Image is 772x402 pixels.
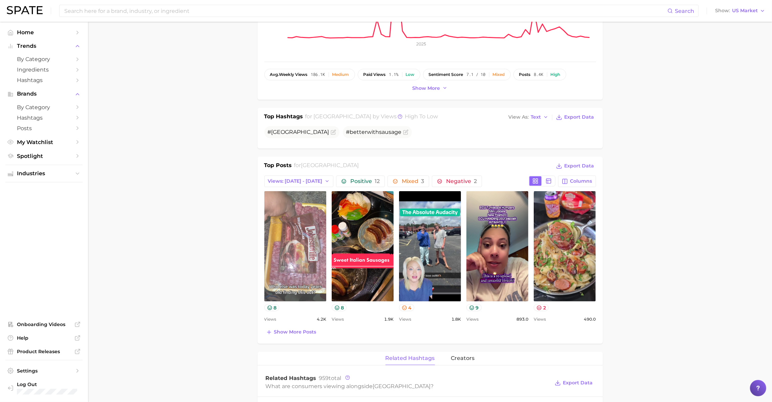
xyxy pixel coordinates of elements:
h1: Top Hashtags [264,113,303,122]
button: Columns [558,176,596,187]
button: Flag as miscategorized or irrelevant [331,129,336,135]
span: Related Hashtags [266,375,316,381]
span: posts [519,72,531,77]
span: View As [509,115,529,119]
span: [GEOGRAPHIC_DATA] [271,129,329,135]
button: Show more [411,84,449,93]
span: [GEOGRAPHIC_DATA] [301,162,359,168]
a: Log out. Currently logged in with e-mail lynne.stewart@mpgllc.com. [5,379,83,397]
abbr: average [270,72,279,77]
span: 1.9k [384,315,394,323]
span: My Watchlist [17,139,71,145]
button: Industries [5,168,83,179]
div: Mixed [493,72,505,77]
div: What are consumers viewing alongside ? [266,382,550,391]
span: Export Data [563,380,593,386]
button: Show more posts [264,327,318,337]
button: Flag as miscategorized or irrelevant [403,129,409,135]
span: high to low [405,113,438,120]
span: Export Data [565,114,594,120]
span: Search [675,8,694,14]
button: 2 [534,304,549,311]
a: Ingredients [5,64,83,75]
span: Onboarding Videos [17,321,71,327]
button: View AsText [507,113,550,122]
span: 3 [421,178,424,184]
span: sentiment score [429,72,463,77]
tspan: 2025 [416,41,426,46]
span: creators [451,355,475,361]
input: Search here for a brand, industry, or ingredient [64,5,667,17]
button: Export Data [554,161,596,171]
span: Log Out [17,381,82,387]
button: 8 [332,304,347,311]
a: My Watchlist [5,137,83,147]
button: Views: [DATE] - [DATE] [264,176,334,187]
span: 959 [319,375,329,381]
span: Columns [570,178,592,184]
span: # [268,129,329,135]
a: Product Releases [5,346,83,357]
span: Export Data [565,163,594,169]
span: Hashtags [17,115,71,121]
div: Low [406,72,415,77]
h1: Top Posts [264,161,292,172]
span: 4.2k [317,315,326,323]
span: Posts [17,125,71,132]
span: 7.1 / 10 [467,72,486,77]
a: Hashtags [5,113,83,123]
img: SPATE [7,6,43,14]
span: Hashtags [17,77,71,83]
span: [GEOGRAPHIC_DATA] [313,113,371,120]
a: Home [5,27,83,38]
span: total [319,375,341,381]
button: Export Data [554,113,596,122]
a: by Category [5,54,83,64]
button: Export Data [553,378,594,388]
button: Trends [5,41,83,51]
span: Settings [17,368,71,374]
span: Views [332,315,344,323]
h2: for [294,161,359,172]
span: Show more posts [274,329,316,335]
span: Mixed [402,179,424,184]
button: 9 [466,304,482,311]
span: 893.0 [516,315,528,323]
span: Show more [413,85,440,91]
span: Home [17,29,71,36]
span: Spotlight [17,153,71,159]
span: related hashtags [385,355,435,361]
span: Views [466,315,479,323]
span: by Category [17,104,71,110]
span: Product Releases [17,348,71,355]
span: Views [534,315,546,323]
div: High [551,72,560,77]
span: Text [531,115,541,119]
span: Show [715,9,730,13]
span: weekly views [270,72,308,77]
span: 8.4k [534,72,544,77]
a: Help [5,333,83,343]
span: [GEOGRAPHIC_DATA] [373,383,431,389]
span: Ingredients [17,66,71,73]
button: sentiment score7.1 / 10Mixed [423,69,511,80]
a: Onboarding Videos [5,319,83,329]
div: Medium [332,72,349,77]
span: 490.0 [584,315,596,323]
button: paid views1.1%Low [358,69,420,80]
span: #betterwithsausage [346,129,402,135]
span: Brands [17,91,71,97]
a: Posts [5,123,83,134]
button: ShowUS Market [713,6,767,15]
span: Views [264,315,277,323]
span: Trends [17,43,71,49]
a: Settings [5,366,83,376]
span: 1.1% [389,72,399,77]
span: Negative [446,179,477,184]
span: by Category [17,56,71,62]
button: avg.weekly views186.1kMedium [264,69,355,80]
span: Positive [350,179,380,184]
span: Industries [17,170,71,177]
a: Hashtags [5,75,83,85]
button: posts8.4kHigh [513,69,566,80]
